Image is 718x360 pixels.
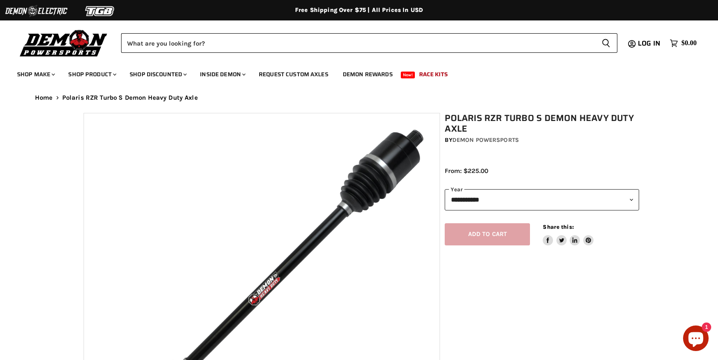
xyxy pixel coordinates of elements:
a: Request Custom Axles [252,66,335,83]
input: Search [121,33,595,53]
a: Demon Rewards [336,66,399,83]
a: Shop Discounted [123,66,192,83]
form: Product [121,33,617,53]
h1: Polaris RZR Turbo S Demon Heavy Duty Axle [445,113,639,134]
span: From: $225.00 [445,167,488,175]
a: Inside Demon [194,66,251,83]
img: TGB Logo 2 [68,3,132,19]
a: Home [35,94,53,101]
span: $0.00 [681,39,697,47]
a: Shop Product [62,66,122,83]
img: Demon Electric Logo 2 [4,3,68,19]
a: Log in [634,40,666,47]
aside: Share this: [543,223,594,246]
a: Race Kits [413,66,454,83]
nav: Breadcrumbs [18,94,700,101]
inbox-online-store-chat: Shopify online store chat [680,325,711,353]
span: Polaris RZR Turbo S Demon Heavy Duty Axle [62,94,198,101]
a: Demon Powersports [452,136,519,144]
ul: Main menu [11,62,695,83]
span: New! [401,72,415,78]
div: by [445,135,639,145]
a: Shop Make [11,66,60,83]
img: Demon Powersports [17,28,110,58]
div: Free Shipping Over $75 | All Prices In USD [18,6,700,14]
button: Search [595,33,617,53]
span: Log in [638,38,660,49]
a: $0.00 [666,37,701,49]
select: year [445,189,639,210]
span: Share this: [543,224,573,230]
